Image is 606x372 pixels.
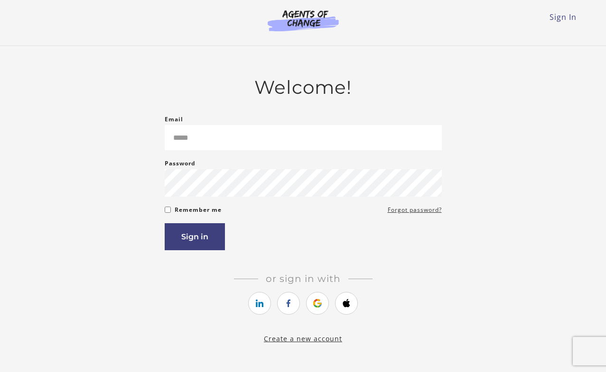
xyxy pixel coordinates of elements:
[388,204,442,216] a: Forgot password?
[258,9,349,31] img: Agents of Change Logo
[175,204,222,216] label: Remember me
[248,292,271,315] a: https://courses.thinkific.com/users/auth/linkedin?ss%5Breferral%5D=&ss%5Buser_return_to%5D=&ss%5B...
[306,292,329,315] a: https://courses.thinkific.com/users/auth/google?ss%5Breferral%5D=&ss%5Buser_return_to%5D=&ss%5Bvi...
[264,334,342,343] a: Create a new account
[258,273,348,284] span: Or sign in with
[335,292,358,315] a: https://courses.thinkific.com/users/auth/apple?ss%5Breferral%5D=&ss%5Buser_return_to%5D=&ss%5Bvis...
[165,223,225,250] button: Sign in
[165,158,196,169] label: Password
[165,76,442,99] h2: Welcome!
[277,292,300,315] a: https://courses.thinkific.com/users/auth/facebook?ss%5Breferral%5D=&ss%5Buser_return_to%5D=&ss%5B...
[550,12,577,22] a: Sign In
[165,114,183,125] label: Email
